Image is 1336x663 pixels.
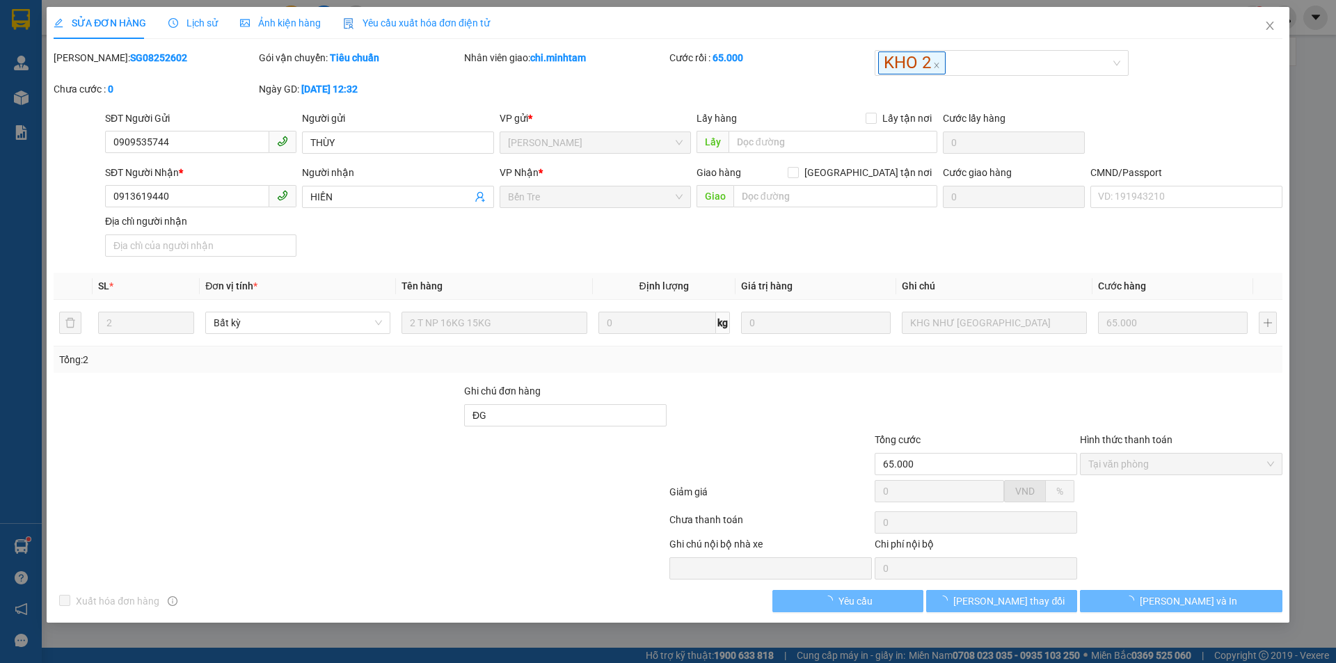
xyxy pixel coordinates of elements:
[697,113,737,124] span: Lấy hàng
[902,312,1087,334] input: Ghi Chú
[240,18,250,28] span: picture
[500,111,691,126] div: VP gửi
[277,190,288,201] span: phone
[508,132,683,153] span: Hồ Chí Minh
[741,312,891,334] input: 0
[464,50,667,65] div: Nhân viên giao:
[1124,596,1140,605] span: loading
[877,111,937,126] span: Lấy tận nơi
[926,590,1077,612] button: [PERSON_NAME] thay đổi
[669,536,872,557] div: Ghi chú nội bộ nhà xe
[896,273,1092,300] th: Ghi chú
[1090,165,1282,180] div: CMND/Passport
[168,18,178,28] span: clock-circle
[301,83,358,95] b: [DATE] 12:32
[168,596,177,606] span: info-circle
[713,52,743,63] b: 65.000
[54,50,256,65] div: [PERSON_NAME]:
[697,131,729,153] span: Lấy
[130,52,187,63] b: SG08252602
[1264,20,1275,31] span: close
[508,186,683,207] span: Bến Tre
[938,596,953,605] span: loading
[1056,486,1063,497] span: %
[1080,434,1172,445] label: Hình thức thanh toán
[668,484,873,509] div: Giảm giá
[240,17,321,29] span: Ảnh kiện hàng
[105,234,296,257] input: Địa chỉ của người nhận
[54,18,63,28] span: edit
[259,81,461,97] div: Ngày GD:
[1080,590,1282,612] button: [PERSON_NAME] và In
[1098,280,1146,291] span: Cước hàng
[953,593,1065,609] span: [PERSON_NAME] thay đổi
[168,17,218,29] span: Lịch sử
[697,185,733,207] span: Giao
[933,62,940,69] span: close
[70,593,165,609] span: Xuất hóa đơn hàng
[108,83,113,95] b: 0
[205,280,257,291] span: Đơn vị tính
[302,111,493,126] div: Người gửi
[1088,454,1274,474] span: Tại văn phòng
[1140,593,1237,609] span: [PERSON_NAME] và In
[464,385,541,397] label: Ghi chú đơn hàng
[475,191,486,202] span: user-add
[105,165,296,180] div: SĐT Người Nhận
[277,136,288,147] span: phone
[716,312,730,334] span: kg
[59,352,516,367] div: Tổng: 2
[1250,7,1289,46] button: Close
[943,131,1085,154] input: Cước lấy hàng
[105,111,296,126] div: SĐT Người Gửi
[799,165,937,180] span: [GEOGRAPHIC_DATA] tận nơi
[639,280,689,291] span: Định lượng
[98,280,109,291] span: SL
[823,596,838,605] span: loading
[259,50,461,65] div: Gói vận chuyển:
[943,186,1085,208] input: Cước giao hàng
[772,590,923,612] button: Yêu cầu
[1259,312,1277,334] button: plus
[668,512,873,536] div: Chưa thanh toán
[401,280,443,291] span: Tên hàng
[878,51,946,74] span: KHO 2
[733,185,937,207] input: Dọc đường
[943,113,1005,124] label: Cước lấy hàng
[729,131,937,153] input: Dọc đường
[1015,486,1035,497] span: VND
[302,165,493,180] div: Người nhận
[54,81,256,97] div: Chưa cước :
[401,312,587,334] input: VD: Bàn, Ghế
[875,536,1077,557] div: Chi phí nội bộ
[943,167,1012,178] label: Cước giao hàng
[500,167,539,178] span: VP Nhận
[530,52,586,63] b: chi.minhtam
[741,280,793,291] span: Giá trị hàng
[214,312,382,333] span: Bất kỳ
[464,404,667,426] input: Ghi chú đơn hàng
[105,214,296,229] div: Địa chỉ người nhận
[697,167,741,178] span: Giao hàng
[330,52,379,63] b: Tiêu chuẩn
[1098,312,1248,334] input: 0
[838,593,873,609] span: Yêu cầu
[343,18,354,29] img: icon
[875,434,921,445] span: Tổng cước
[59,312,81,334] button: delete
[54,17,146,29] span: SỬA ĐƠN HÀNG
[669,50,872,65] div: Cước rồi :
[343,17,490,29] span: Yêu cầu xuất hóa đơn điện tử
